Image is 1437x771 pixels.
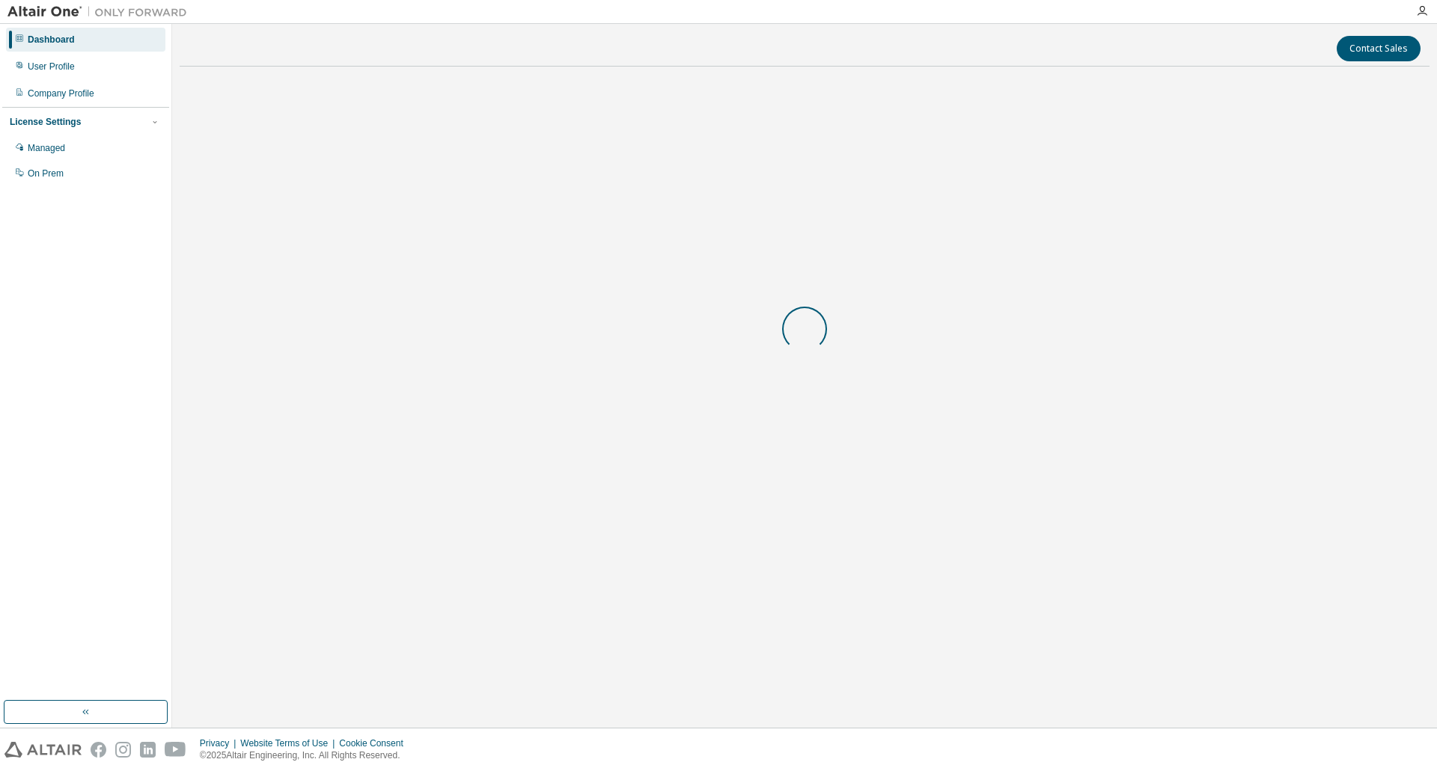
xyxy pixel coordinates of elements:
img: altair_logo.svg [4,742,82,758]
div: On Prem [28,168,64,179]
div: Cookie Consent [339,737,412,749]
img: youtube.svg [165,742,186,758]
img: instagram.svg [115,742,131,758]
img: linkedin.svg [140,742,156,758]
div: Website Terms of Use [240,737,339,749]
div: Managed [28,142,65,154]
button: Contact Sales [1337,36,1421,61]
p: © 2025 Altair Engineering, Inc. All Rights Reserved. [200,749,412,762]
div: User Profile [28,61,75,73]
div: Dashboard [28,34,75,46]
div: Privacy [200,737,240,749]
img: Altair One [7,4,195,19]
div: Company Profile [28,87,94,99]
div: License Settings [10,116,81,128]
img: facebook.svg [91,742,106,758]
